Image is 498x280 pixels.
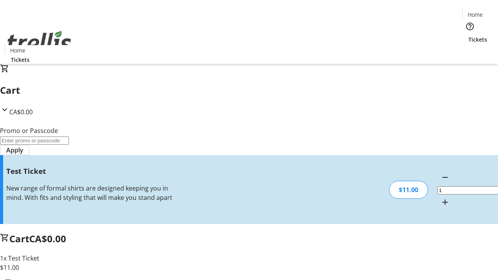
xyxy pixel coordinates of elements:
span: CA$0.00 [29,232,66,245]
div: $11.00 [389,181,428,199]
span: Home [10,46,25,54]
span: Tickets [468,35,487,44]
a: Tickets [462,35,493,44]
span: Apply [6,145,23,155]
button: Increment by one [437,194,453,210]
span: Tickets [11,56,30,64]
button: Cart [462,44,478,59]
span: Home [468,10,483,19]
a: Tickets [5,56,36,64]
h3: Test Ticket [6,166,176,177]
span: CA$0.00 [9,108,33,116]
a: Home [463,10,487,19]
div: New range of formal shirts are designed keeping you in mind. With fits and styling that will make... [6,184,176,202]
a: Home [5,46,30,54]
button: Help [462,19,478,34]
img: Orient E2E Organization cokRgQ0ocx's Logo [5,22,74,61]
button: Decrement by one [437,170,453,185]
